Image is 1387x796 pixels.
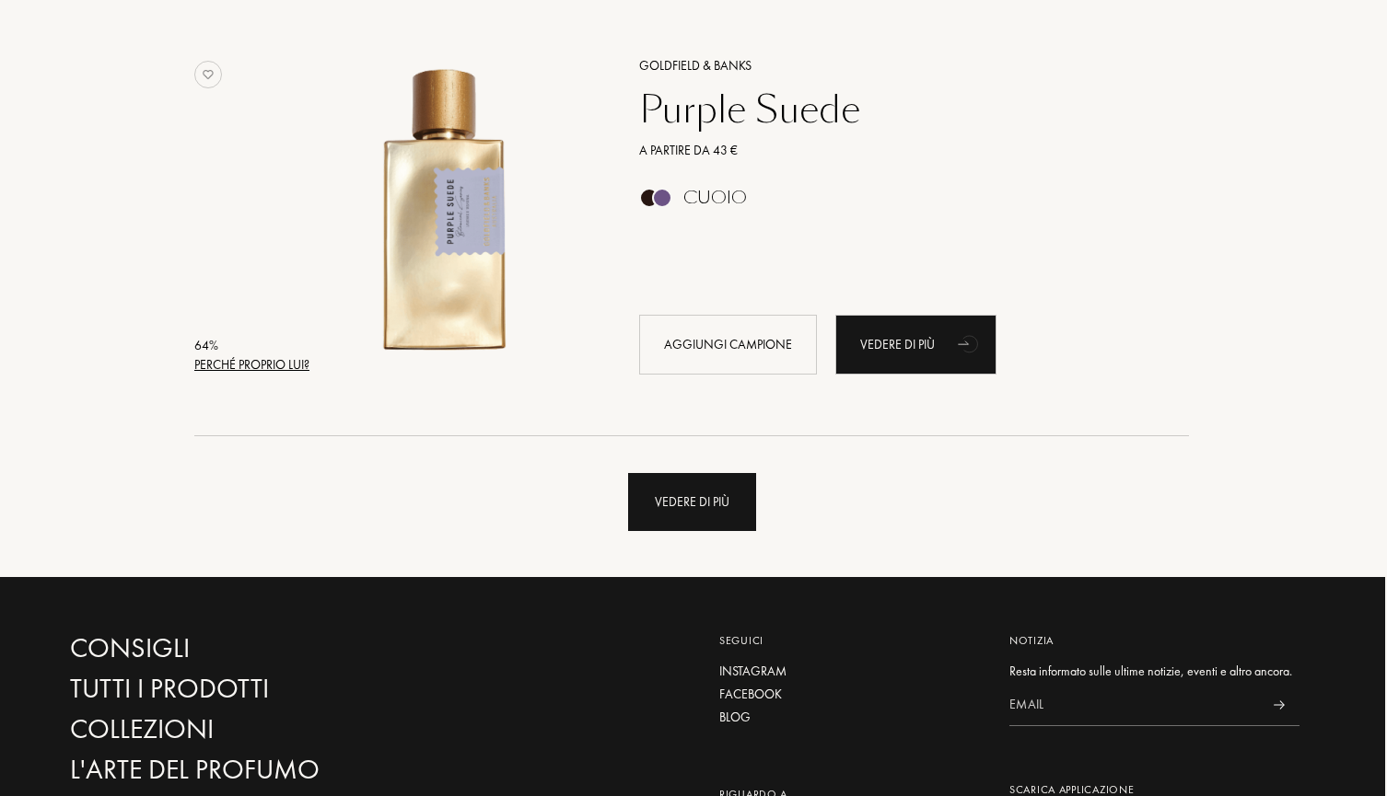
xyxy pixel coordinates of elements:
[625,141,1162,160] a: A partire da 43 €
[70,754,466,786] a: L'arte del profumo
[719,662,982,681] a: Instagram
[1009,632,1300,649] div: Notizia
[194,336,309,355] div: 64 %
[625,56,1162,75] a: Goldfield & Banks
[70,713,466,745] a: Collezioni
[628,473,756,531] div: Vedere di più
[194,61,222,88] img: no_like_p.png
[70,673,466,705] a: Tutti i prodotti
[625,87,1162,132] a: Purple Suede
[835,315,997,375] a: Vedere di piùanimation
[951,325,988,362] div: animation
[70,632,466,664] a: Consigli
[1009,685,1258,726] input: Email
[835,315,997,375] div: Vedere di più
[1009,662,1300,681] div: Resta informato sulle ultime notizie, eventi e altro ancora.
[683,188,747,208] div: Cuoio
[719,632,982,649] div: Seguici
[625,193,1162,213] a: Cuoio
[719,685,982,704] a: Facebook
[1273,700,1285,709] img: news_send.svg
[719,708,982,727] a: Blog
[289,33,612,395] a: Purple Suede Goldfield & Banks
[289,53,596,360] img: Purple Suede Goldfield & Banks
[639,315,817,375] div: Aggiungi campione
[194,355,309,375] div: Perché proprio lui?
